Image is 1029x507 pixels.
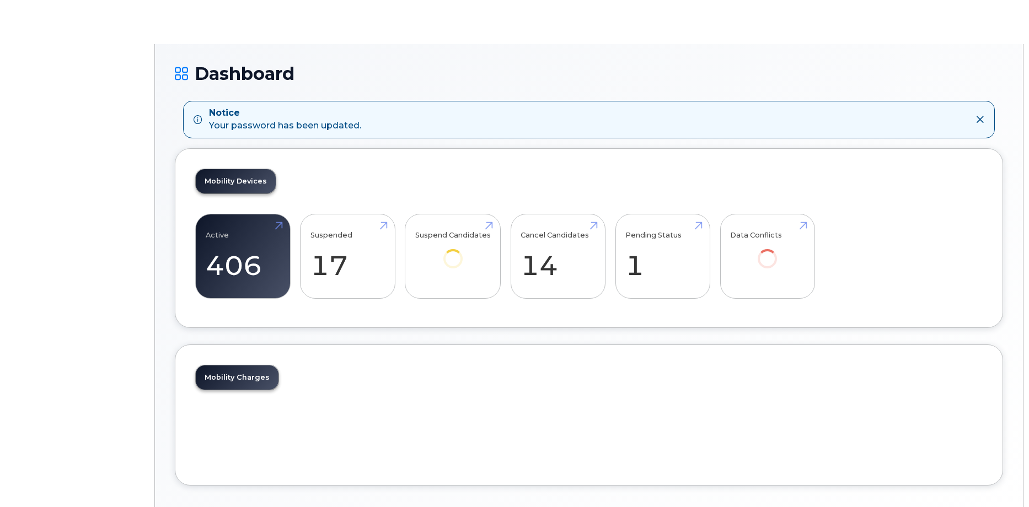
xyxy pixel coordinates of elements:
strong: Notice [209,107,361,120]
h1: Dashboard [175,64,1003,83]
a: Cancel Candidates 14 [521,220,595,293]
a: Mobility Devices [196,169,276,193]
a: Data Conflicts [730,220,805,283]
a: Active 406 [206,220,280,293]
a: Suspended 17 [310,220,385,293]
div: Your password has been updated. [209,107,361,132]
a: Pending Status 1 [625,220,700,293]
a: Suspend Candidates [415,220,491,283]
a: Mobility Charges [196,365,278,390]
